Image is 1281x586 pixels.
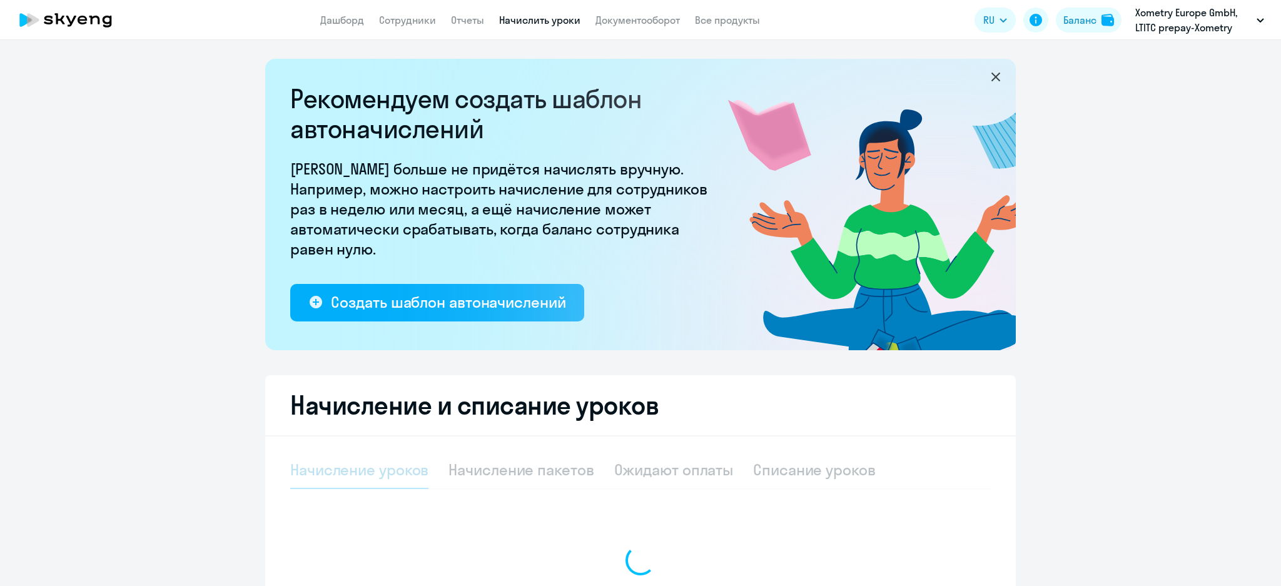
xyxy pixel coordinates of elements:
h2: Начисление и списание уроков [290,390,991,420]
a: Начислить уроки [499,14,580,26]
span: RU [983,13,995,28]
a: Дашборд [320,14,364,26]
a: Все продукты [695,14,760,26]
div: Баланс [1063,13,1096,28]
a: Сотрудники [379,14,436,26]
div: Создать шаблон автоначислений [331,292,565,312]
h2: Рекомендуем создать шаблон автоначислений [290,84,716,144]
button: Создать шаблон автоначислений [290,284,584,321]
button: RU [975,8,1016,33]
a: Отчеты [451,14,484,26]
a: Документооборот [595,14,680,26]
button: Xometry Europe GmbH, LTITC prepay-Xometry Europe GmbH [1129,5,1270,35]
button: Балансbalance [1056,8,1122,33]
p: Xometry Europe GmbH, LTITC prepay-Xometry Europe GmbH [1135,5,1252,35]
img: balance [1101,14,1114,26]
p: [PERSON_NAME] больше не придётся начислять вручную. Например, можно настроить начисление для сотр... [290,159,716,259]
